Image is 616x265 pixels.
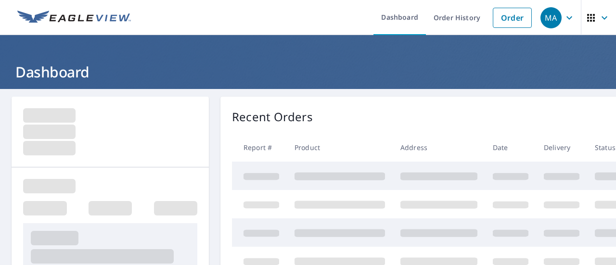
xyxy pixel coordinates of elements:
[536,133,587,162] th: Delivery
[17,11,131,25] img: EV Logo
[540,7,562,28] div: MA
[12,62,604,82] h1: Dashboard
[287,133,393,162] th: Product
[493,8,532,28] a: Order
[393,133,485,162] th: Address
[232,133,287,162] th: Report #
[485,133,536,162] th: Date
[232,108,313,126] p: Recent Orders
